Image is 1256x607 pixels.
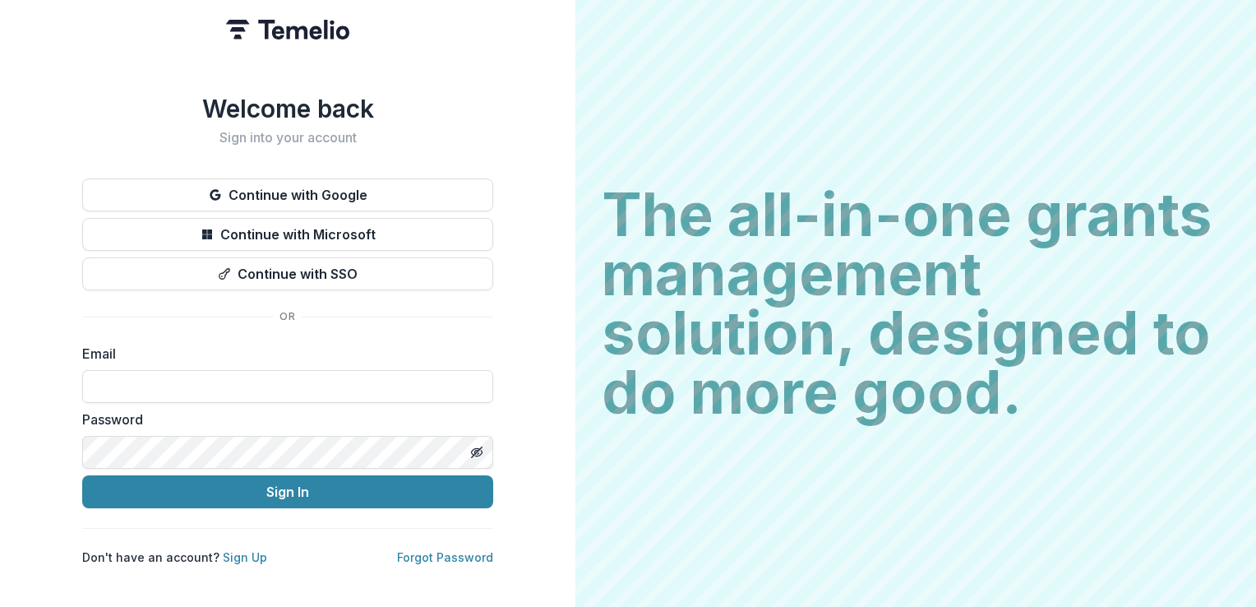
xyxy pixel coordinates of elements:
button: Sign In [82,475,493,508]
button: Continue with Microsoft [82,218,493,251]
h2: Sign into your account [82,130,493,146]
img: Temelio [226,20,349,39]
button: Toggle password visibility [464,439,490,466]
a: Forgot Password [397,550,493,564]
button: Continue with SSO [82,257,493,290]
h1: Welcome back [82,94,493,123]
label: Email [82,344,483,364]
label: Password [82,410,483,429]
button: Continue with Google [82,178,493,211]
a: Sign Up [223,550,267,564]
p: Don't have an account? [82,549,267,566]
